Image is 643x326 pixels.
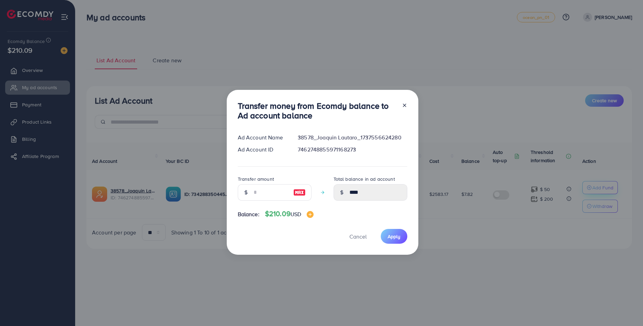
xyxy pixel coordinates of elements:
[388,233,400,240] span: Apply
[238,176,274,182] label: Transfer amount
[614,295,638,321] iframe: Chat
[334,176,395,182] label: Total balance in ad account
[238,210,259,218] span: Balance:
[293,188,306,197] img: image
[238,101,396,121] h3: Transfer money from Ecomdy balance to Ad account balance
[292,134,412,141] div: 38578_Joaquin Lautaro_1737556624280
[381,229,407,244] button: Apply
[232,134,293,141] div: Ad Account Name
[265,210,314,218] h4: $210.09
[341,229,375,244] button: Cancel
[349,233,367,240] span: Cancel
[290,210,301,218] span: USD
[307,211,314,218] img: image
[232,146,293,154] div: Ad Account ID
[292,146,412,154] div: 7462748855971168273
